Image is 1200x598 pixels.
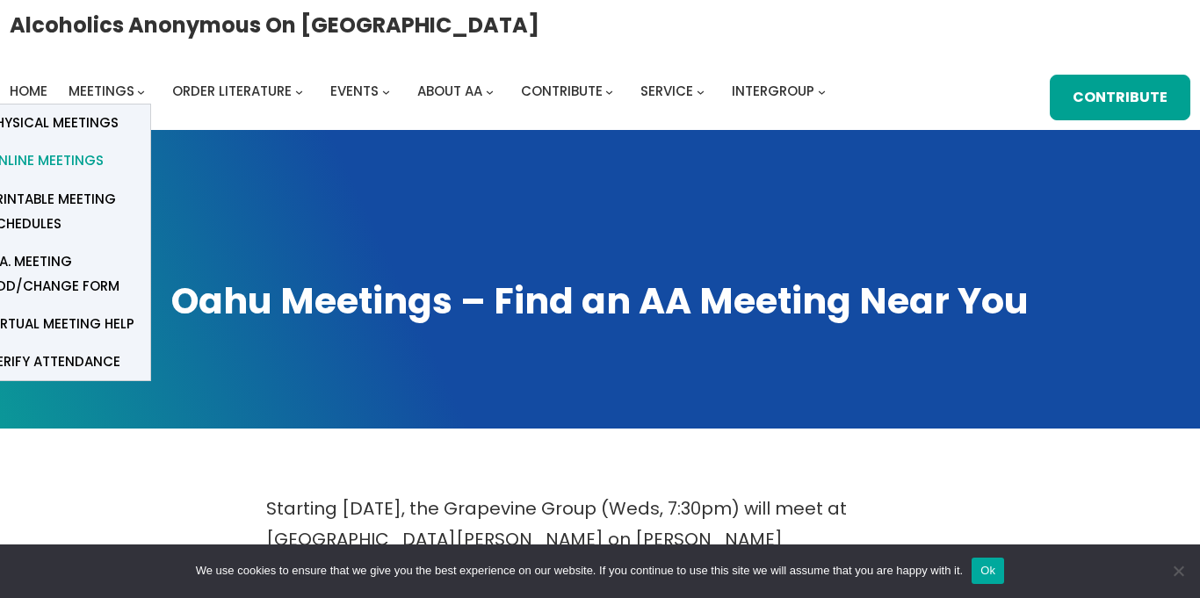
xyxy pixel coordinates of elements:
[69,79,134,104] a: Meetings
[732,79,814,104] a: Intergroup
[10,79,832,104] nav: Intergroup
[172,82,292,100] span: Order Literature
[605,87,613,95] button: Contribute submenu
[10,82,47,100] span: Home
[196,562,963,580] span: We use cookies to ensure that we give you the best experience on our website. If you continue to ...
[972,558,1004,584] button: Ok
[330,79,379,104] a: Events
[69,82,134,100] span: Meetings
[640,79,693,104] a: Service
[330,82,379,100] span: Events
[521,82,603,100] span: Contribute
[18,277,1182,326] h1: Oahu Meetings – Find an AA Meeting Near You
[697,87,705,95] button: Service submenu
[10,79,47,104] a: Home
[1050,75,1191,120] a: Contribute
[382,87,390,95] button: Events submenu
[295,87,303,95] button: Order Literature submenu
[10,6,539,44] a: Alcoholics Anonymous on [GEOGRAPHIC_DATA]
[417,79,482,104] a: About AA
[417,82,482,100] span: About AA
[521,79,603,104] a: Contribute
[486,87,494,95] button: About AA submenu
[1169,562,1187,580] span: No
[640,82,693,100] span: Service
[137,87,145,95] button: Meetings submenu
[732,82,814,100] span: Intergroup
[266,494,934,586] p: Starting [DATE], the Grapevine Group (Weds, 7:30pm) will meet at [GEOGRAPHIC_DATA][PERSON_NAME] o...
[818,87,826,95] button: Intergroup submenu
